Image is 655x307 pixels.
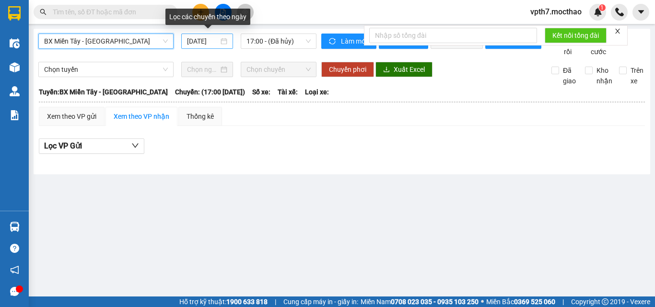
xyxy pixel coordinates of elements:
span: Chọn chuyến [246,62,311,77]
span: Miền Bắc [486,296,555,307]
span: Lọc VP Gửi [44,140,82,152]
strong: 0369 525 060 [514,298,555,306]
button: Kết nối tổng đài [545,28,607,43]
div: Thống kê [187,111,214,122]
img: warehouse-icon [10,62,20,72]
span: Kết nối tổng đài [552,30,599,41]
div: Lọc các chuyến theo ngày [165,9,250,25]
span: | [275,296,276,307]
span: sync [329,38,337,45]
span: Tài xế: [278,87,298,97]
button: syncLàm mới [321,34,376,49]
img: warehouse-icon [10,86,20,96]
button: Chuyển phơi [321,62,374,77]
strong: 0708 023 035 - 0935 103 250 [391,298,479,306]
button: downloadXuất Excel [375,62,433,77]
input: Nhập số tổng đài [369,28,537,43]
span: notification [10,265,19,274]
span: Chuyến: (17:00 [DATE]) [175,87,245,97]
span: ⚪️ [481,300,484,304]
button: caret-down [632,4,649,21]
span: Cung cấp máy in - giấy in: [283,296,358,307]
span: search [40,9,47,15]
img: solution-icon [10,110,20,120]
img: phone-icon [615,8,624,16]
button: file-add [215,4,232,21]
span: caret-down [637,8,645,16]
button: Lọc VP Gửi [39,138,144,154]
span: Miền Nam [361,296,479,307]
span: down [131,142,139,149]
span: copyright [602,298,608,305]
span: 1 [600,4,604,11]
span: question-circle [10,244,19,253]
img: logo-vxr [8,6,21,21]
span: Trên xe [627,65,647,86]
span: Đã giao [559,65,580,86]
span: BX Miền Tây - Tuy Hòa [44,34,168,48]
input: 15/08/2025 [187,36,219,46]
span: | [562,296,564,307]
button: plus [192,4,209,21]
img: warehouse-icon [10,222,20,232]
img: icon-new-feature [594,8,602,16]
span: vpth7.mocthao [523,6,589,18]
span: 17:00 - (Đã hủy) [246,34,311,48]
div: Xem theo VP nhận [114,111,169,122]
span: message [10,287,19,296]
sup: 1 [599,4,606,11]
strong: 1900 633 818 [226,298,268,306]
img: warehouse-icon [10,38,20,48]
input: Chọn ngày [187,64,219,75]
button: aim [237,4,254,21]
input: Tìm tên, số ĐT hoặc mã đơn [53,7,166,17]
span: Làm mới [341,36,369,46]
span: Kho nhận [593,65,616,86]
span: Loại xe: [305,87,329,97]
span: Hỗ trợ kỹ thuật: [179,296,268,307]
span: Số xe: [252,87,270,97]
b: Tuyến: BX Miền Tây - [GEOGRAPHIC_DATA] [39,88,168,96]
span: Chọn tuyến [44,62,168,77]
span: close [614,28,621,34]
div: Xem theo VP gửi [47,111,96,122]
